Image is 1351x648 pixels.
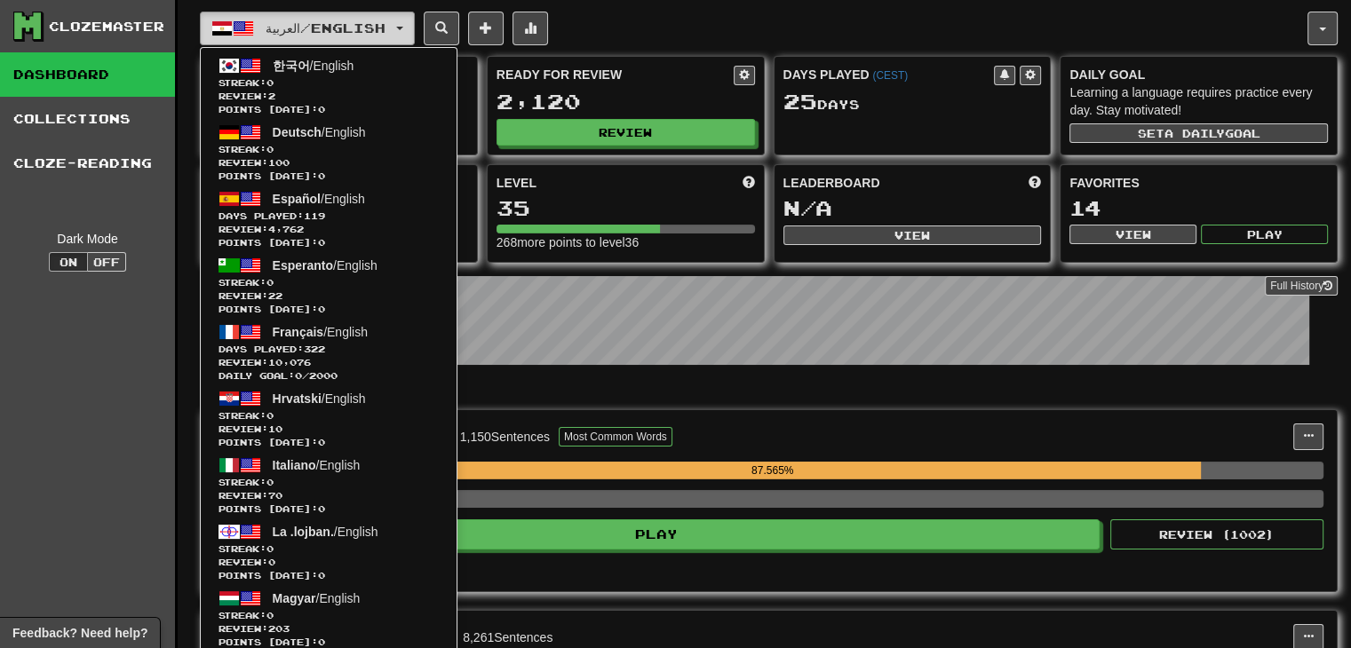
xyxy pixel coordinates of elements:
div: 268 more points to level 36 [497,233,755,251]
span: Français [273,325,324,339]
span: 0 [266,410,274,421]
span: Hrvatski [273,391,322,406]
span: Español [273,192,321,206]
span: / English [273,325,368,339]
span: / English [273,458,361,472]
span: / English [273,192,365,206]
span: 0 [266,610,274,620]
span: 119 [304,210,325,221]
div: Daily Goal [1069,66,1328,83]
span: / English [273,59,354,73]
div: Dark Mode [13,230,162,248]
button: View [783,225,1042,245]
span: This week in points, UTC [1029,174,1041,192]
span: Leaderboard [783,174,880,192]
span: Review: 0 [219,556,439,569]
div: 2,120 [497,91,755,113]
span: Streak: [219,542,439,556]
button: Most Common Words [559,427,672,446]
span: العربية / English [266,20,385,36]
button: More stats [513,12,548,45]
span: Points [DATE]: 0 [219,502,439,516]
span: La .lojban. [273,525,334,539]
button: Seta dailygoal [1069,123,1328,143]
span: Score more points to level up [743,174,755,192]
span: Esperanto [273,258,333,273]
span: Italiano [273,458,316,472]
a: Esperanto/EnglishStreak:0 Review:22Points [DATE]:0 [201,252,457,319]
span: Points [DATE]: 0 [219,569,439,582]
span: 0 [266,77,274,88]
div: 1,150 Sentences [460,428,550,446]
span: Magyar [273,591,316,605]
span: 322 [304,344,325,354]
div: Learning a language requires practice every day. Stay motivated! [1069,83,1328,119]
span: Level [497,174,536,192]
a: La .lojban./EnglishStreak:0 Review:0Points [DATE]:0 [201,518,457,585]
div: Ready for Review [497,66,734,83]
span: / English [273,125,366,139]
span: Review: 22 [219,289,439,303]
span: Streak: [219,276,439,289]
span: Daily Goal: / 2000 [219,369,439,383]
button: Review [497,119,755,146]
span: Streak: [219,143,439,156]
span: Review: 100 [219,156,439,170]
div: Clozemaster [49,18,164,36]
span: Streak: [219,609,439,622]
button: Play [1201,225,1328,244]
span: 0 [266,477,274,487]
span: Points [DATE]: 0 [219,103,439,116]
div: Day s [783,91,1042,114]
a: Español/EnglishDays Played:119 Review:4,762Points [DATE]:0 [201,186,457,252]
span: a daily [1164,127,1225,139]
span: Open feedback widget [12,624,147,642]
span: Review: 4,762 [219,223,439,236]
a: 한국어/EnglishStreak:0 Review:2Points [DATE]:0 [201,52,457,119]
span: Review: 203 [219,622,439,636]
span: Streak: [219,409,439,423]
span: Points [DATE]: 0 [219,236,439,249]
span: Streak: [219,476,439,489]
span: Streak: [219,76,439,90]
span: Review: 70 [219,489,439,502]
a: Deutsch/EnglishStreak:0 Review:100Points [DATE]:0 [201,119,457,186]
span: Points [DATE]: 0 [219,436,439,449]
span: 0 [266,144,274,154]
div: Favorites [1069,174,1328,192]
button: Add sentence to collection [468,12,504,45]
span: Days Played: [219,343,439,356]
div: Days Played [783,66,995,83]
button: Review (1002) [1110,519,1323,549]
div: 8,261 Sentences [463,628,552,646]
span: 한국어 [273,59,310,73]
button: Off [87,252,126,272]
div: 35 [497,197,755,219]
button: View [1069,225,1196,244]
span: / English [273,525,378,539]
span: Deutsch [273,125,322,139]
span: 25 [783,89,817,114]
span: / English [273,258,377,273]
a: (CEST) [872,69,908,82]
span: Points [DATE]: 0 [219,303,439,316]
button: Search sentences [424,12,459,45]
span: Days Played: [219,209,439,223]
span: 0 [266,543,274,554]
a: Français/EnglishDays Played:322 Review:10,076Daily Goal:0/2000 [201,319,457,385]
span: Review: 10,076 [219,356,439,369]
a: Italiano/EnglishStreak:0 Review:70Points [DATE]:0 [201,452,457,518]
button: Play [214,519,1100,549]
p: In Progress [200,383,1338,400]
div: 14 [1069,197,1328,219]
button: On [49,252,88,272]
span: Review: 2 [219,90,439,103]
a: Hrvatski/EnglishStreak:0 Review:10Points [DATE]:0 [201,385,457,452]
span: Review: 10 [219,423,439,436]
div: 87.565% [344,462,1201,479]
span: Points [DATE]: 0 [219,170,439,183]
span: N/A [783,195,832,220]
button: العربية/English [200,12,415,45]
span: 0 [266,277,274,288]
a: Full History [1265,276,1338,296]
